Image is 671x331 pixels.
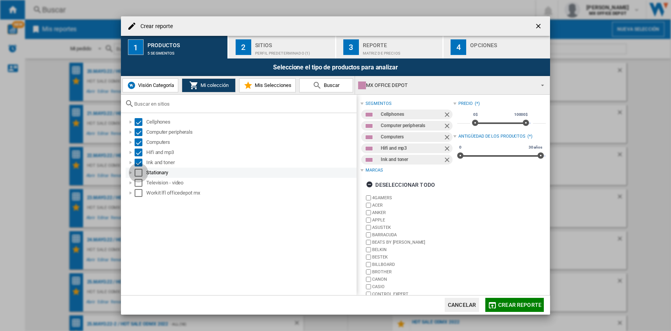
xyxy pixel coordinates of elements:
[513,112,529,118] span: 10000$
[366,218,371,223] input: brand.name
[146,179,355,187] div: Television - video
[146,118,355,126] div: Cellphones
[135,189,146,197] md-checkbox: Select
[372,210,453,216] label: ANKER
[366,240,371,245] input: brand.name
[146,128,355,136] div: Computer peripherals
[372,269,453,275] label: BROTHER
[366,225,371,230] input: brand.name
[147,39,224,47] div: Productos
[146,159,355,166] div: Ink and toner
[363,39,440,47] div: Reporte
[137,23,173,30] h4: Crear reporte
[443,156,453,165] ng-md-icon: Quitar
[366,292,371,297] input: brand.name
[146,149,355,156] div: Hifi and mp3
[366,178,435,192] div: Deseleccionar todo
[363,47,440,55] div: Matriz de precios
[458,101,473,107] div: Precio
[358,80,534,91] div: MX OFFICE DEPOT
[372,225,453,230] label: ASUSTEK
[372,239,453,245] label: BEATS BY [PERSON_NAME]
[381,110,443,119] div: Cellphones
[458,144,463,150] span: 0
[182,78,236,92] button: Mi colección
[381,155,443,165] div: Ink and toner
[135,159,146,166] md-checkbox: Select
[372,202,453,208] label: ACER
[366,232,371,237] input: brand.name
[485,298,544,312] button: Crear reporte
[239,78,296,92] button: Mis Selecciones
[366,203,371,208] input: brand.name
[366,277,371,282] input: brand.name
[527,144,543,150] span: 30 años
[372,232,453,238] label: BARRACUDA
[372,284,453,290] label: CASIO
[146,169,355,177] div: Stationary
[366,284,371,289] input: brand.name
[255,47,332,55] div: Perfil predeterminado (1)
[128,39,144,55] div: 1
[135,169,146,177] md-checkbox: Select
[136,82,174,88] span: Visión Categoría
[381,132,443,142] div: Computers
[135,118,146,126] md-checkbox: Select
[199,82,229,88] span: Mi colección
[135,138,146,146] md-checkbox: Select
[372,291,453,297] label: CONTROL EXPERT
[135,149,146,156] md-checkbox: Select
[534,22,544,32] ng-md-icon: getI18NText('BUTTONS.CLOSE_DIALOG')
[372,276,453,282] label: CANON
[236,39,251,55] div: 2
[445,298,479,312] button: Cancelar
[322,82,339,88] span: Buscar
[470,39,547,47] div: Opciones
[366,167,383,173] div: Marcas
[443,133,453,143] ng-md-icon: Quitar
[336,36,444,58] button: 3 Reporte Matriz de precios
[366,101,391,107] div: segmentos
[472,112,479,118] span: 0$
[372,262,453,267] label: BILLBOARD
[443,145,453,154] ng-md-icon: Quitar
[443,122,453,131] ng-md-icon: Quitar
[122,78,178,92] button: Visión Categoría
[364,178,437,192] button: Deseleccionar todo
[451,39,466,55] div: 4
[381,121,443,131] div: Computer peripherals
[343,39,359,55] div: 3
[458,133,525,140] div: Antigüedad de los productos
[366,255,371,260] input: brand.name
[135,128,146,136] md-checkbox: Select
[135,179,146,187] md-checkbox: Select
[127,81,136,90] img: wiser-icon-blue.png
[443,111,453,120] ng-md-icon: Quitar
[372,247,453,253] label: BELKIN
[372,254,453,260] label: BESTEK
[498,302,541,308] span: Crear reporte
[121,36,228,58] button: 1 Productos 5 segmentos
[366,247,371,252] input: brand.name
[531,18,547,34] button: getI18NText('BUTTONS.CLOSE_DIALOG')
[229,36,336,58] button: 2 Sitios Perfil predeterminado (1)
[366,262,371,267] input: brand.name
[121,58,550,76] div: Seleccione el tipo de productos para analizar
[255,39,332,47] div: Sitios
[147,47,224,55] div: 5 segmentos
[444,36,550,58] button: 4 Opciones
[366,269,371,274] input: brand.name
[299,78,353,92] button: Buscar
[381,143,443,153] div: Hifi and mp3
[372,217,453,223] label: APPLE
[372,195,453,201] label: 4GAMERS
[366,195,371,200] input: brand.name
[253,82,291,88] span: Mis Selecciones
[146,189,355,197] div: Workit lfl officedepot mx
[134,101,353,107] input: Buscar en sitios
[366,210,371,215] input: brand.name
[146,138,355,146] div: Computers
